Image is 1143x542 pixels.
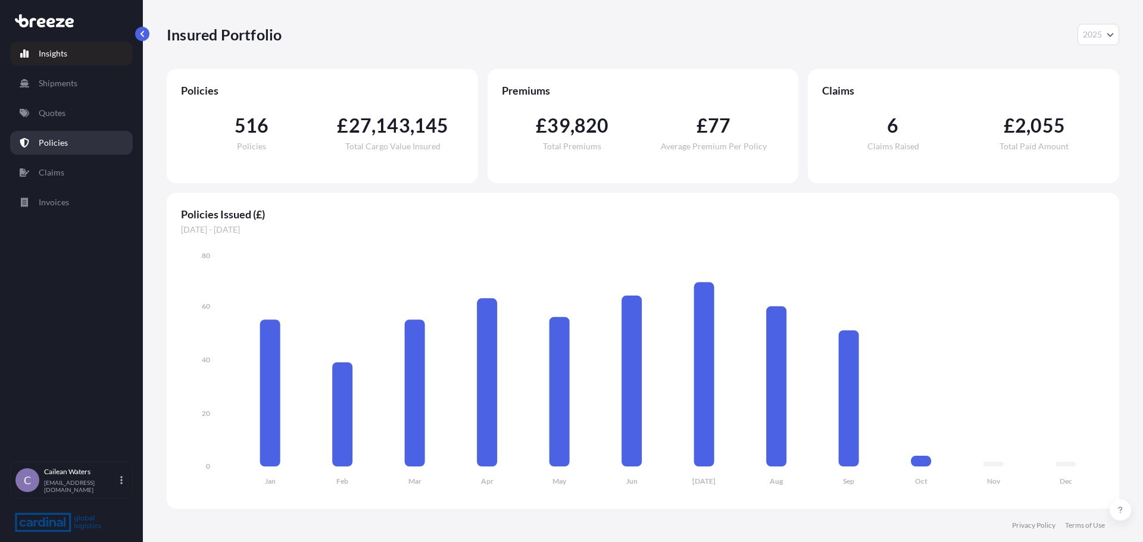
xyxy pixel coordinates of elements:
span: C [24,474,31,486]
span: £ [1004,116,1015,135]
span: £ [697,116,708,135]
span: Premiums [502,83,785,98]
span: , [570,116,574,135]
span: 143 [376,116,410,135]
tspan: Aug [770,477,783,485]
tspan: 80 [202,251,210,260]
span: £ [337,116,348,135]
a: Terms of Use [1065,521,1105,530]
a: Invoices [10,190,133,214]
span: Policies [237,142,266,151]
tspan: [DATE] [692,477,716,485]
span: Total Premiums [543,142,601,151]
span: Total Paid Amount [1000,142,1069,151]
span: Policies [181,83,464,98]
tspan: Apr [481,477,494,485]
p: Claims [39,167,64,178]
tspan: May [552,477,567,485]
tspan: 20 [202,409,210,418]
p: Quotes [39,107,65,119]
span: , [1026,116,1030,135]
tspan: Feb [336,477,348,485]
p: Cailean Waters [44,467,118,477]
span: 27 [349,116,371,135]
span: [DATE] - [DATE] [181,224,1105,236]
span: Policies Issued (£) [181,207,1105,221]
p: Insights [39,48,67,59]
span: Claims [822,83,1105,98]
p: Insured Portfolio [167,25,282,44]
p: [EMAIL_ADDRESS][DOMAIN_NAME] [44,479,118,493]
tspan: Dec [1060,477,1072,485]
img: organization-logo [15,513,101,532]
span: 6 [887,116,898,135]
a: Privacy Policy [1012,521,1055,530]
tspan: Jun [626,477,638,485]
span: £ [536,116,547,135]
tspan: Jan [265,477,276,485]
span: 39 [547,116,570,135]
button: Year Selector [1078,24,1119,45]
span: 2 [1015,116,1026,135]
tspan: Sep [843,477,854,485]
p: Policies [39,137,68,149]
tspan: Mar [408,477,421,485]
span: 820 [574,116,609,135]
tspan: Oct [915,477,927,485]
span: 2025 [1083,29,1102,40]
tspan: Nov [987,477,1001,485]
tspan: 0 [206,462,210,471]
span: 055 [1030,116,1065,135]
p: Invoices [39,196,69,208]
span: Claims Raised [867,142,919,151]
a: Policies [10,131,133,155]
span: Total Cargo Value Insured [345,142,441,151]
span: 516 [235,116,269,135]
tspan: 40 [202,355,210,364]
span: 77 [708,116,730,135]
span: 145 [414,116,449,135]
span: , [371,116,376,135]
tspan: 60 [202,302,210,311]
span: , [410,116,414,135]
a: Quotes [10,101,133,125]
span: Average Premium Per Policy [661,142,767,151]
a: Shipments [10,71,133,95]
p: Shipments [39,77,77,89]
a: Claims [10,161,133,184]
a: Insights [10,42,133,65]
